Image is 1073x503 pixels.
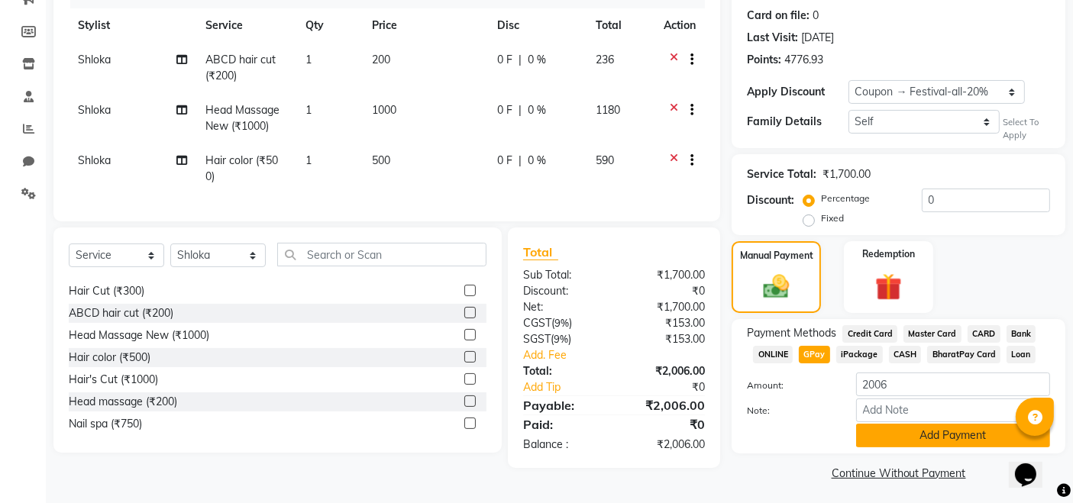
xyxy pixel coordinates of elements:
[614,415,716,434] div: ₹0
[69,8,196,43] th: Stylist
[205,53,276,82] span: ABCD hair cut (₹200)
[747,30,798,46] div: Last Visit:
[305,53,312,66] span: 1
[512,299,614,315] div: Net:
[512,396,614,414] div: Payable:
[512,331,614,347] div: ( )
[889,346,922,363] span: CASH
[1003,116,1050,142] div: Select To Apply
[614,283,716,299] div: ₹0
[512,347,716,363] a: Add. Fee
[968,325,1000,343] span: CARD
[823,166,871,182] div: ₹1,700.00
[488,8,587,43] th: Disc
[614,437,716,453] div: ₹2,006.00
[842,325,897,343] span: Credit Card
[69,283,144,299] div: Hair Cut (₹300)
[735,379,844,392] label: Amount:
[528,102,546,118] span: 0 %
[927,346,1000,363] span: BharatPay Card
[813,8,819,24] div: 0
[596,103,620,117] span: 1180
[587,8,655,43] th: Total
[69,305,173,321] div: ABCD hair cut (₹200)
[277,243,486,266] input: Search or Scan
[821,211,844,225] label: Fixed
[512,415,614,434] div: Paid:
[614,315,716,331] div: ₹153.00
[523,244,558,260] span: Total
[512,267,614,283] div: Sub Total:
[654,8,705,43] th: Action
[867,270,910,304] img: _gift.svg
[78,103,111,117] span: Shloka
[614,396,716,414] div: ₹2,006.00
[903,325,961,343] span: Master Card
[497,102,512,118] span: 0 F
[69,372,158,388] div: Hair's Cut (₹1000)
[747,166,816,182] div: Service Total:
[632,379,717,395] div: ₹0
[1007,346,1036,363] span: Loan
[554,333,568,345] span: 9%
[596,53,614,66] span: 236
[528,52,546,68] span: 0 %
[523,316,551,330] span: CGST
[856,398,1050,422] input: Add Note
[614,331,716,347] div: ₹153.00
[519,52,522,68] span: |
[735,404,844,418] label: Note:
[372,153,390,167] span: 500
[554,317,569,329] span: 9%
[740,249,813,263] label: Manual Payment
[69,416,142,432] div: Nail spa (₹750)
[596,153,614,167] span: 590
[305,103,312,117] span: 1
[497,153,512,169] span: 0 F
[296,8,363,43] th: Qty
[512,283,614,299] div: Discount:
[519,153,522,169] span: |
[747,84,848,100] div: Apply Discount
[747,52,781,68] div: Points:
[205,153,278,183] span: Hair color (₹500)
[753,346,793,363] span: ONLINE
[747,325,836,341] span: Payment Methods
[862,247,915,261] label: Redemption
[372,53,390,66] span: 200
[523,332,551,346] span: SGST
[78,53,111,66] span: Shloka
[69,350,150,366] div: Hair color (₹500)
[196,8,296,43] th: Service
[801,30,834,46] div: [DATE]
[497,52,512,68] span: 0 F
[305,153,312,167] span: 1
[512,315,614,331] div: ( )
[614,299,716,315] div: ₹1,700.00
[512,437,614,453] div: Balance :
[512,379,631,395] a: Add Tip
[1009,442,1058,488] iframe: chat widget
[205,103,280,133] span: Head Massage New (₹1000)
[69,394,177,410] div: Head massage (₹200)
[821,192,870,205] label: Percentage
[512,363,614,379] div: Total:
[747,192,794,208] div: Discount:
[78,153,111,167] span: Shloka
[799,346,830,363] span: GPay
[528,153,546,169] span: 0 %
[784,52,823,68] div: 4776.93
[747,8,810,24] div: Card on file:
[735,466,1062,482] a: Continue Without Payment
[755,272,797,301] img: _cash.svg
[747,114,848,130] div: Family Details
[856,372,1050,396] input: Amount
[1007,325,1036,343] span: Bank
[372,103,396,117] span: 1000
[614,267,716,283] div: ₹1,700.00
[363,8,488,43] th: Price
[836,346,883,363] span: iPackage
[856,424,1050,447] button: Add Payment
[614,363,716,379] div: ₹2,006.00
[69,327,209,343] div: Head Massage New (₹1000)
